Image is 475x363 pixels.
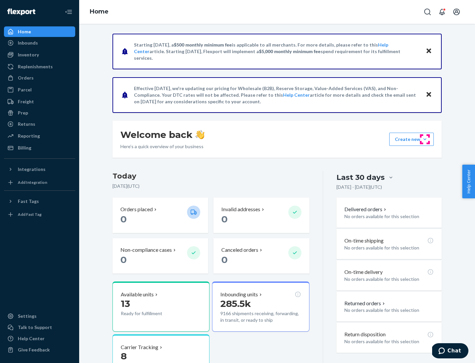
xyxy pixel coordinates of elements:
a: Parcel [4,84,75,95]
p: Here’s a quick overview of your business [120,143,205,150]
p: Return disposition [344,331,386,338]
button: Help Center [462,165,475,198]
button: Close [425,90,433,100]
div: Talk to Support [18,324,52,331]
button: Fast Tags [4,196,75,207]
button: Open account menu [450,5,463,18]
p: Starting [DATE], a is applicable to all merchants. For more details, please refer to this article... [134,42,419,61]
button: Orders placed 0 [112,198,208,233]
h3: Today [112,171,309,181]
span: 0 [221,254,228,265]
button: Close Navigation [62,5,75,18]
div: Inbounds [18,40,38,46]
button: Delivered orders [344,206,388,213]
span: $500 monthly minimum fee [174,42,232,48]
p: Canceled orders [221,246,258,254]
button: Returned orders [344,300,386,307]
span: 0 [120,214,127,225]
div: Returns [18,121,35,127]
p: Effective [DATE], we're updating our pricing for Wholesale (B2B), Reserve Storage, Value-Added Se... [134,85,419,105]
a: Returns [4,119,75,129]
p: Inbounding units [220,291,258,298]
p: 9166 shipments receiving, forwarding, in transit, or ready to ship [220,310,301,323]
div: Replenishments [18,63,53,70]
p: Invalid addresses [221,206,260,213]
a: Replenishments [4,61,75,72]
a: Home [4,26,75,37]
p: [DATE] - [DATE] ( UTC ) [336,184,382,190]
div: Reporting [18,133,40,139]
button: Open Search Box [421,5,434,18]
button: Open notifications [435,5,449,18]
button: Close [425,47,433,56]
p: [DATE] ( UTC ) [112,183,309,189]
p: No orders available for this selection [344,307,434,313]
div: Last 30 days [336,172,385,182]
button: Give Feedback [4,345,75,355]
p: No orders available for this selection [344,245,434,251]
p: Non-compliance cases [120,246,172,254]
div: Add Integration [18,180,47,185]
div: Add Fast Tag [18,212,42,217]
button: Canceled orders 0 [213,238,309,274]
div: Orders [18,75,34,81]
p: Available units [121,291,154,298]
span: 0 [120,254,127,265]
div: Integrations [18,166,46,173]
p: Orders placed [120,206,153,213]
div: Inventory [18,51,39,58]
button: Integrations [4,164,75,175]
span: 8 [121,350,127,362]
div: Freight [18,98,34,105]
a: Freight [4,96,75,107]
iframe: Opens a widget where you can chat to one of our agents [432,343,468,360]
button: Talk to Support [4,322,75,333]
div: Prep [18,110,28,116]
button: Available units13Ready for fulfillment [112,281,209,332]
ol: breadcrumbs [84,2,114,21]
span: $5,000 monthly minimum fee [259,49,321,54]
p: No orders available for this selection [344,338,434,345]
a: Help Center [4,333,75,344]
p: On-time shipping [344,237,384,245]
button: Non-compliance cases 0 [112,238,208,274]
div: Billing [18,145,31,151]
div: Fast Tags [18,198,39,205]
div: Home [18,28,31,35]
button: Inbounding units285.5k9166 shipments receiving, forwarding, in transit, or ready to ship [212,281,309,332]
a: Settings [4,311,75,321]
h1: Welcome back [120,129,205,141]
div: Settings [18,313,37,319]
div: Parcel [18,86,32,93]
img: Flexport logo [7,9,35,15]
a: Home [90,8,109,15]
p: Ready for fulfillment [121,310,182,317]
p: No orders available for this selection [344,213,434,220]
img: hand-wave emoji [195,130,205,139]
a: Inventory [4,49,75,60]
p: No orders available for this selection [344,276,434,282]
div: Help Center [18,335,45,342]
a: Add Fast Tag [4,209,75,220]
p: Carrier Tracking [121,344,158,351]
a: Billing [4,143,75,153]
a: Inbounds [4,38,75,48]
a: Reporting [4,131,75,141]
a: Help Center [283,92,310,98]
span: 285.5k [220,298,251,309]
p: On-time delivery [344,268,383,276]
a: Orders [4,73,75,83]
span: 0 [221,214,228,225]
a: Prep [4,108,75,118]
div: Give Feedback [18,346,50,353]
a: Add Integration [4,177,75,188]
button: Create new [389,133,434,146]
button: Invalid addresses 0 [213,198,309,233]
span: 13 [121,298,130,309]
